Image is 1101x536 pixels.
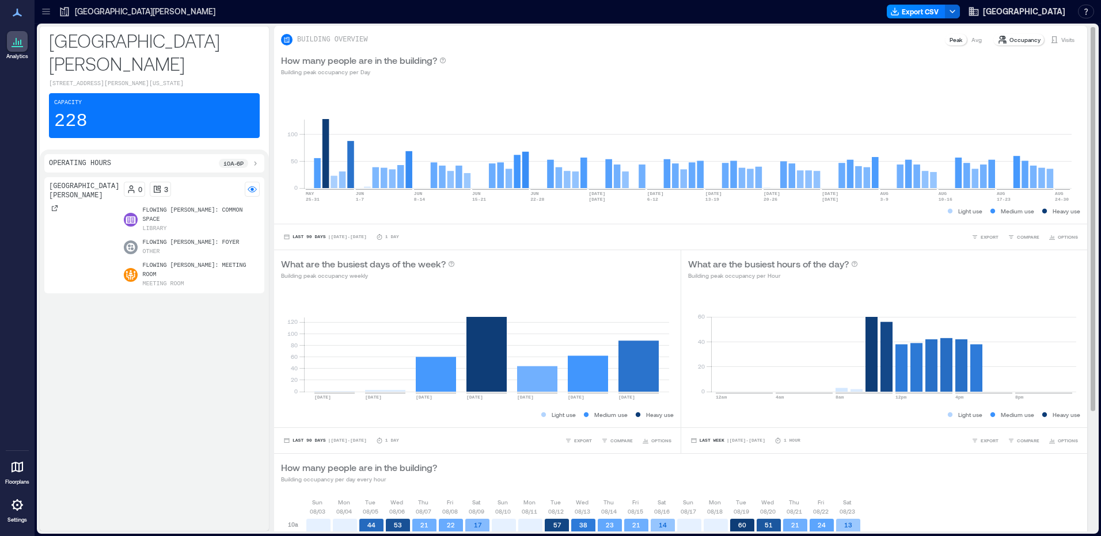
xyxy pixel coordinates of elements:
tspan: 0 [701,388,704,395]
text: 22 [447,521,455,529]
text: [DATE] [589,191,605,196]
button: Last 90 Days |[DATE]-[DATE] [281,435,369,446]
text: 17 [474,521,482,529]
a: Analytics [3,28,32,63]
text: 21 [791,521,799,529]
p: 08/15 [628,507,643,516]
text: [DATE] [416,395,432,400]
text: 17-23 [997,197,1011,202]
text: 57 [553,521,561,529]
p: Flowing [PERSON_NAME]: Common Space [142,206,260,224]
p: Light use [958,410,982,419]
text: [DATE] [314,395,331,400]
p: Tue [365,497,375,507]
p: 08/04 [336,507,352,516]
text: 44 [367,521,375,529]
p: 08/03 [310,507,325,516]
p: Building peak occupancy weekly [281,271,455,280]
text: 22-28 [530,197,544,202]
p: 0 [138,185,142,194]
p: Library [142,224,166,233]
text: [DATE] [822,197,838,202]
p: Occupancy [1009,35,1041,44]
p: 10a [288,520,298,529]
tspan: 60 [697,313,704,320]
text: [DATE] [365,395,382,400]
tspan: 40 [697,338,704,345]
text: 24 [818,521,826,529]
text: 53 [394,521,402,529]
p: Capacity [54,98,82,108]
text: 6-12 [647,197,658,202]
text: 23 [606,521,614,529]
text: 14 [659,521,667,529]
button: Export CSV [887,5,946,18]
p: Heavy use [1053,410,1080,419]
span: OPTIONS [651,437,671,444]
span: COMPARE [1017,233,1039,240]
p: Heavy use [646,410,674,419]
button: Last Week |[DATE]-[DATE] [688,435,768,446]
p: Thu [789,497,799,507]
p: [GEOGRAPHIC_DATA][PERSON_NAME] [49,29,260,75]
button: Last 90 Days |[DATE]-[DATE] [281,231,369,243]
p: 1 Hour [784,437,800,444]
p: Fri [818,497,824,507]
p: How many people are in the building? [281,53,437,67]
text: 60 [738,521,746,529]
text: 12pm [895,395,906,400]
p: Medium use [1001,410,1034,419]
button: EXPORT [969,435,1001,446]
p: Sat [843,497,851,507]
tspan: 0 [294,388,298,395]
text: 4pm [955,395,964,400]
p: 3 [164,185,168,194]
p: Meeting Room [142,280,184,289]
text: 21 [632,521,640,529]
p: Medium use [594,410,628,419]
text: AUG [997,191,1005,196]
p: 08/10 [495,507,511,516]
span: EXPORT [574,437,592,444]
span: COMPARE [610,437,633,444]
p: Tue [550,497,561,507]
p: 08/11 [522,507,537,516]
text: [DATE] [589,197,605,202]
a: Settings [3,491,31,527]
p: Mon [523,497,536,507]
text: 21 [420,521,428,529]
text: JUN [530,191,539,196]
p: Sat [472,497,480,507]
text: 8-14 [414,197,425,202]
text: 3-9 [880,197,889,202]
text: 51 [765,521,773,529]
text: 20-26 [764,197,777,202]
tspan: 100 [287,131,298,137]
text: 1-7 [356,197,365,202]
p: Visits [1061,35,1075,44]
text: 8am [836,395,844,400]
p: Fri [632,497,639,507]
text: [DATE] [517,395,534,400]
text: [DATE] [618,395,635,400]
tspan: 50 [291,158,298,164]
p: Other [142,247,160,256]
button: OPTIONS [640,435,674,446]
p: 08/18 [707,507,723,516]
text: AUG [880,191,889,196]
text: AUG [939,191,947,196]
tspan: 60 [291,353,298,360]
text: [DATE] [568,395,584,400]
button: COMPARE [1005,231,1042,243]
p: Mon [709,497,721,507]
p: Sat [658,497,666,507]
button: OPTIONS [1046,231,1080,243]
p: 228 [54,110,88,133]
text: 4am [776,395,784,400]
p: Wed [576,497,589,507]
text: 13-19 [705,197,719,202]
a: Floorplans [2,453,33,489]
text: 8pm [1015,395,1024,400]
text: 10-16 [939,197,952,202]
p: Tue [736,497,746,507]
